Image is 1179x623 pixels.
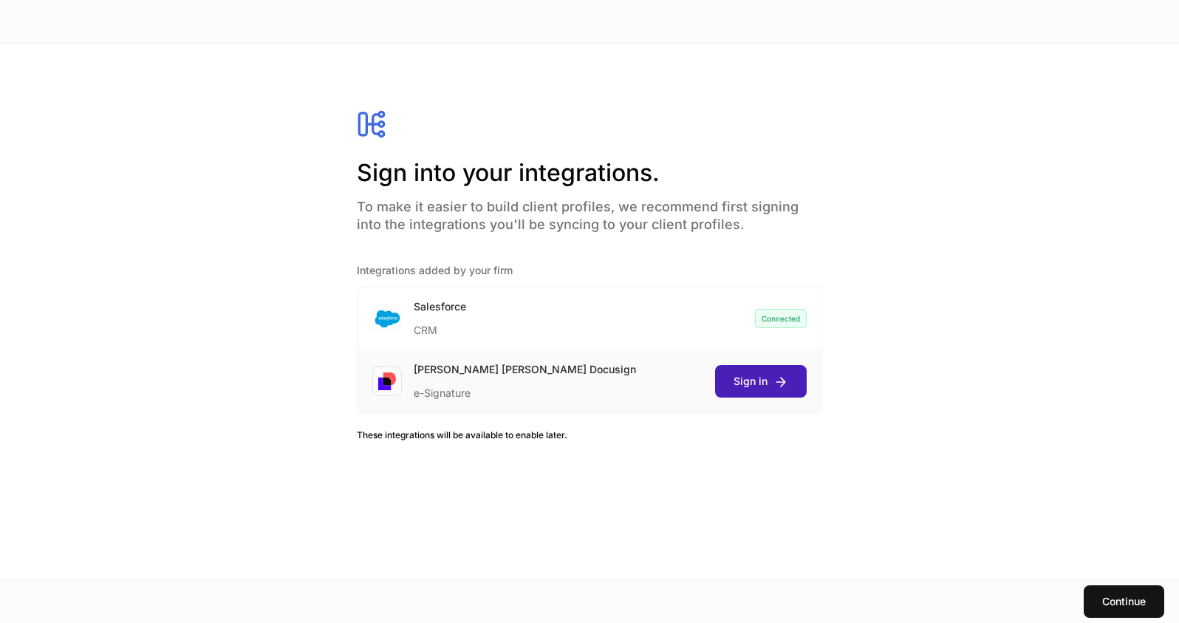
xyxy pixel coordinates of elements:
[414,377,636,401] div: e-Signature
[357,189,822,234] h4: To make it easier to build client profiles, we recommend first signing into the integrations you'...
[357,428,822,442] h6: These integrations will be available to enable later.
[734,374,788,389] div: Sign in
[357,263,822,278] h5: Integrations added by your firm
[715,365,807,398] button: Sign in
[414,362,636,377] div: [PERSON_NAME] [PERSON_NAME] Docusign
[1084,585,1164,618] button: Continue
[414,299,466,314] div: Salesforce
[414,314,466,338] div: CRM
[357,157,822,189] h2: Sign into your integrations.
[1102,594,1146,609] div: Continue
[755,309,807,328] div: Connected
